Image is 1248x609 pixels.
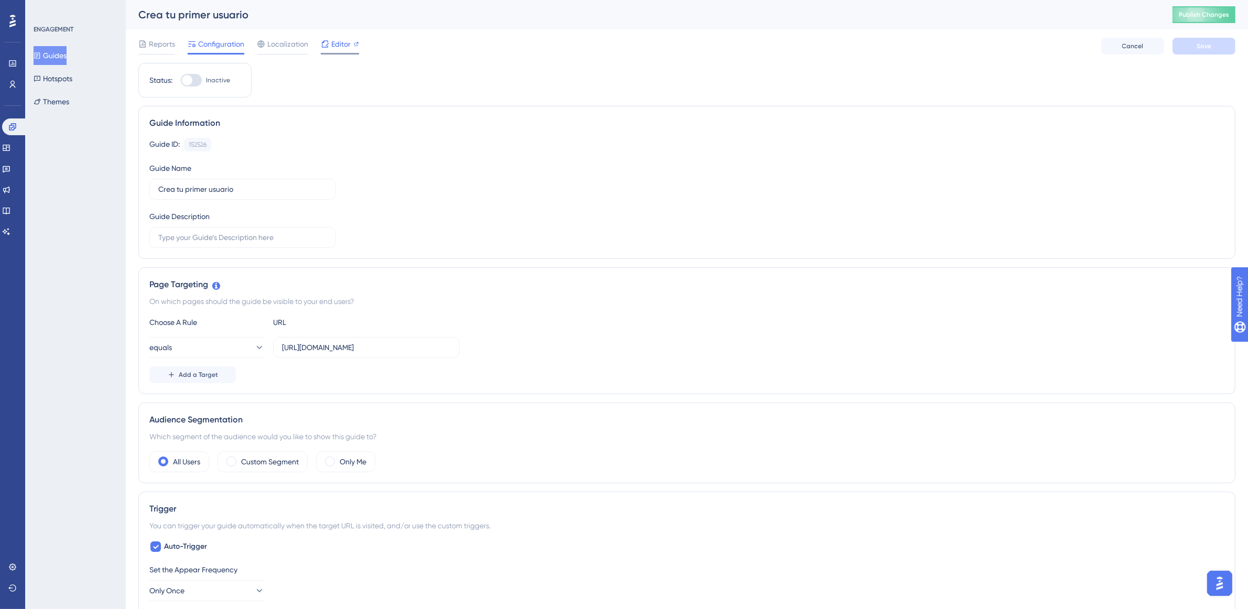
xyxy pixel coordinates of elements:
div: Audience Segmentation [149,414,1224,426]
span: Inactive [206,76,230,84]
label: Only Me [340,455,366,468]
div: 152526 [189,140,207,149]
span: Need Help? [25,3,66,15]
div: You can trigger your guide automatically when the target URL is visited, and/or use the custom tr... [149,519,1224,532]
div: Guide ID: [149,138,180,151]
span: Reports [149,38,175,50]
div: Page Targeting [149,278,1224,291]
button: Hotspots [34,69,72,88]
button: Save [1173,38,1235,55]
div: Guide Name [149,162,191,175]
input: yourwebsite.com/path [282,342,451,353]
span: Localization [267,38,308,50]
button: Only Once [149,580,265,601]
div: Guide Description [149,210,210,223]
input: Type your Guide’s Name here [158,183,327,195]
span: Editor [331,38,351,50]
input: Type your Guide’s Description here [158,232,327,243]
div: URL [273,316,388,329]
div: Choose A Rule [149,316,265,329]
div: Which segment of the audience would you like to show this guide to? [149,430,1224,443]
button: Themes [34,92,69,111]
span: Only Once [149,584,185,597]
div: Status: [149,74,172,86]
span: Publish Changes [1179,10,1229,19]
button: Add a Target [149,366,236,383]
div: Set the Appear Frequency [149,563,1224,576]
div: Trigger [149,503,1224,515]
button: equals [149,337,265,358]
span: Configuration [198,38,244,50]
label: All Users [173,455,200,468]
iframe: UserGuiding AI Assistant Launcher [1204,568,1235,599]
div: Guide Information [149,117,1224,129]
span: equals [149,341,172,354]
span: Auto-Trigger [164,540,207,553]
button: Cancel [1101,38,1164,55]
div: ENGAGEMENT [34,25,73,34]
div: Crea tu primer usuario [138,7,1146,22]
span: Cancel [1122,42,1144,50]
span: Add a Target [179,371,218,379]
label: Custom Segment [241,455,299,468]
span: Save [1197,42,1211,50]
div: On which pages should the guide be visible to your end users? [149,295,1224,308]
button: Guides [34,46,67,65]
button: Publish Changes [1173,6,1235,23]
